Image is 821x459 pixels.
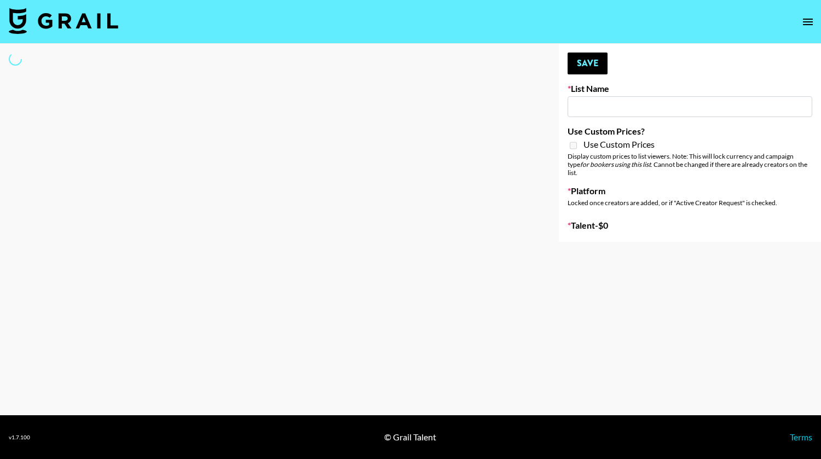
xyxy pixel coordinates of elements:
div: Display custom prices to list viewers. Note: This will lock currency and campaign type . Cannot b... [568,152,812,177]
div: Locked once creators are added, or if "Active Creator Request" is checked. [568,199,812,207]
label: Platform [568,185,812,196]
img: Grail Talent [9,8,118,34]
span: Use Custom Prices [583,139,655,150]
label: Talent - $ 0 [568,220,812,231]
label: List Name [568,83,812,94]
em: for bookers using this list [580,160,651,169]
button: open drawer [797,11,819,33]
div: © Grail Talent [384,432,436,443]
a: Terms [790,432,812,442]
button: Save [568,53,608,74]
div: v 1.7.100 [9,434,30,441]
label: Use Custom Prices? [568,126,812,137]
